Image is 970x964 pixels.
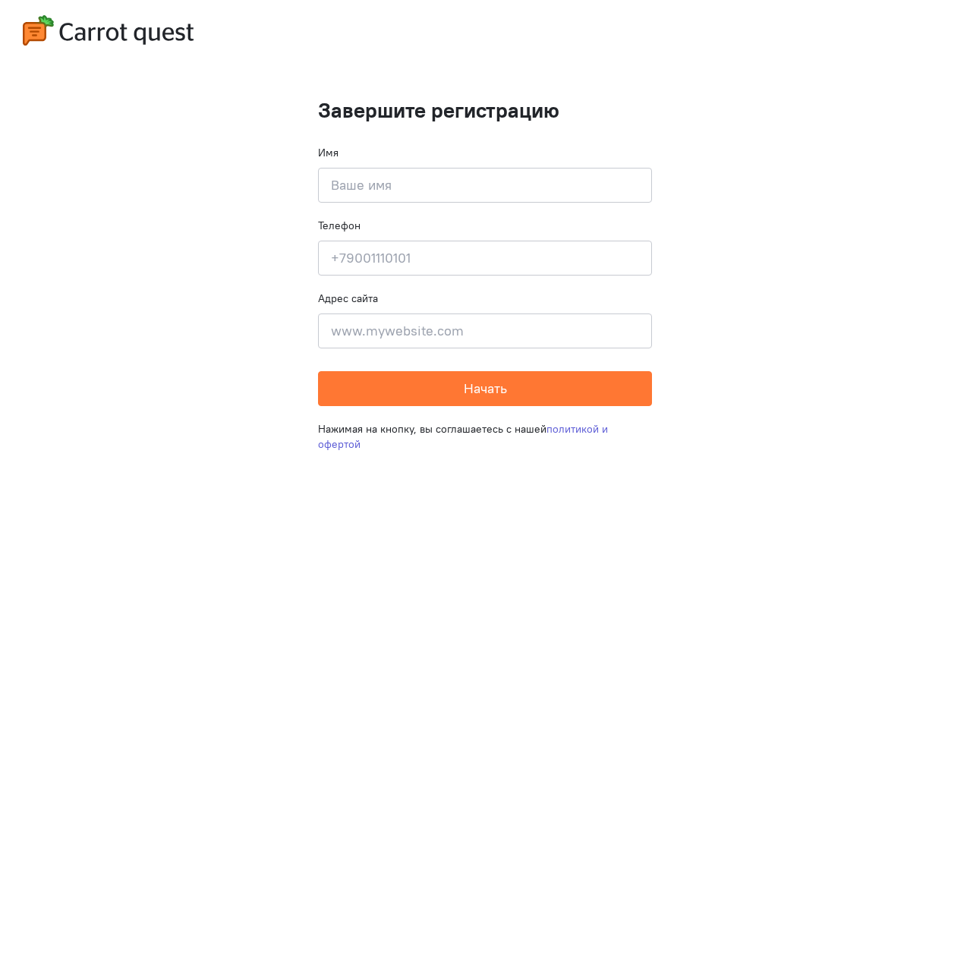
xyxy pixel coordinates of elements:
[464,380,507,397] span: Начать
[318,422,608,451] a: политикой и офертой
[318,371,652,406] button: Начать
[23,15,194,46] img: carrot-quest-logo.svg
[318,313,652,348] input: www.mywebsite.com
[318,145,339,160] label: Имя
[318,291,378,306] label: Адрес сайта
[318,168,652,203] input: Ваше имя
[318,406,652,467] div: Нажимая на кнопку, вы соглашаетесь с нашей
[318,241,652,276] input: +79001110101
[318,99,652,122] h1: Завершите регистрацию
[318,218,361,233] label: Телефон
